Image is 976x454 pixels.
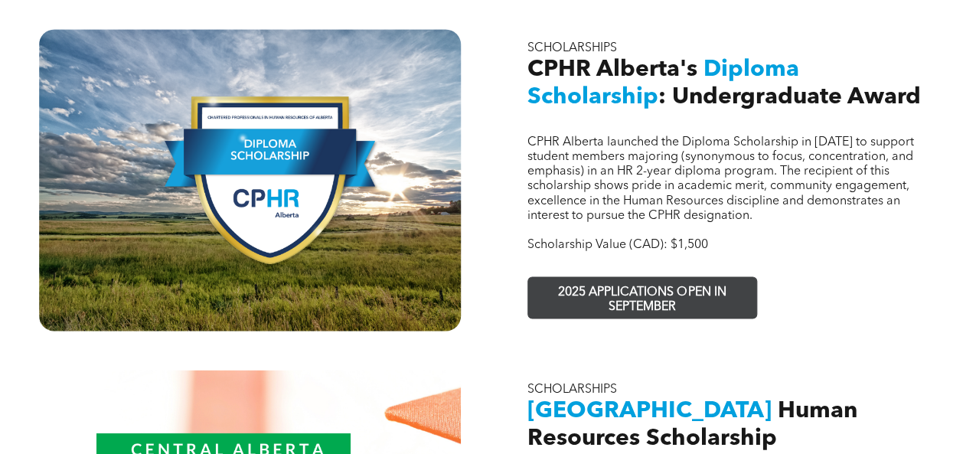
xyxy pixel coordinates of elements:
[527,238,708,250] span: Scholarship Value (CAD): $1,500
[527,383,617,395] span: SCHOLARSHIPS
[527,58,799,109] span: Diploma Scholarship
[530,277,754,322] span: 2025 APPLICATIONS OPEN IN SEPTEMBER
[527,399,772,422] span: [GEOGRAPHIC_DATA]
[527,276,757,318] a: 2025 APPLICATIONS OPEN IN SEPTEMBER
[527,136,914,221] span: CPHR Alberta launched the Diploma Scholarship in [DATE] to support student members majoring (syno...
[527,399,857,449] span: Human Resources Scholarship
[527,42,617,54] span: SCHOLARSHIPS
[658,86,921,109] span: : Undergraduate Award
[527,58,697,81] span: CPHR Alberta's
